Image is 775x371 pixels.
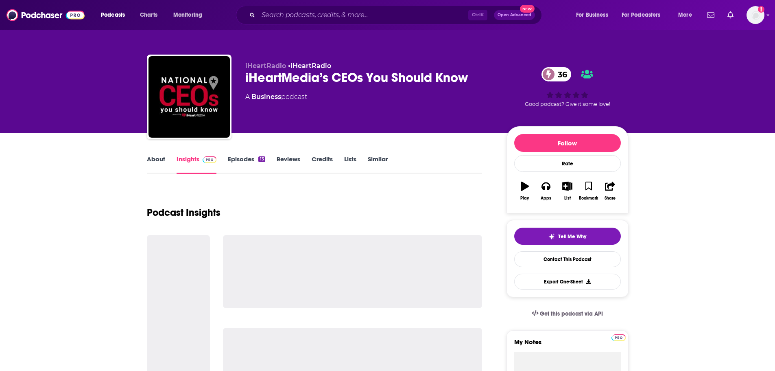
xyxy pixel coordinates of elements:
[203,156,217,163] img: Podchaser Pro
[535,176,557,206] button: Apps
[228,155,265,174] a: Episodes13
[177,155,217,174] a: InsightsPodchaser Pro
[570,9,618,22] button: open menu
[277,155,300,174] a: Reviews
[101,9,125,21] span: Podcasts
[498,13,531,17] span: Open Advanced
[611,334,626,341] img: Podchaser Pro
[541,67,571,81] a: 36
[747,6,764,24] button: Show profile menu
[168,9,213,22] button: open menu
[514,134,621,152] button: Follow
[724,8,737,22] a: Show notifications dropdown
[312,155,333,174] a: Credits
[525,304,610,324] a: Get this podcast via API
[7,7,85,23] img: Podchaser - Follow, Share and Rate Podcasts
[494,10,535,20] button: Open AdvancedNew
[525,101,610,107] span: Good podcast? Give it some love!
[147,155,165,174] a: About
[541,196,551,201] div: Apps
[245,62,286,70] span: iHeartRadio
[548,233,555,240] img: tell me why sparkle
[514,338,621,352] label: My Notes
[514,155,621,172] div: Rate
[258,9,468,22] input: Search podcasts, credits, & more...
[611,333,626,341] a: Pro website
[147,206,220,219] h1: Podcast Insights
[520,196,529,201] div: Play
[140,9,157,21] span: Charts
[506,62,629,112] div: 36Good podcast? Give it some love!
[678,9,692,21] span: More
[616,9,672,22] button: open menu
[514,274,621,290] button: Export One-Sheet
[514,228,621,245] button: tell me why sparkleTell Me Why
[520,5,535,13] span: New
[576,9,608,21] span: For Business
[368,155,388,174] a: Similar
[95,9,135,22] button: open menu
[622,9,661,21] span: For Podcasters
[672,9,702,22] button: open menu
[468,10,487,20] span: Ctrl K
[540,310,603,317] span: Get this podcast via API
[578,176,599,206] button: Bookmark
[704,8,718,22] a: Show notifications dropdown
[550,67,571,81] span: 36
[557,176,578,206] button: List
[288,62,331,70] span: •
[258,156,265,162] div: 13
[173,9,202,21] span: Monitoring
[514,176,535,206] button: Play
[599,176,620,206] button: Share
[148,56,230,138] img: iHeartMedia’s CEOs You Should Know
[135,9,162,22] a: Charts
[244,6,550,24] div: Search podcasts, credits, & more...
[747,6,764,24] img: User Profile
[251,93,281,101] a: Business
[564,196,571,201] div: List
[758,6,764,13] svg: Add a profile image
[514,251,621,267] a: Contact This Podcast
[747,6,764,24] span: Logged in as gmalloy
[344,155,356,174] a: Lists
[290,62,331,70] a: iHeartRadio
[605,196,616,201] div: Share
[245,92,307,102] div: A podcast
[558,233,586,240] span: Tell Me Why
[579,196,598,201] div: Bookmark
